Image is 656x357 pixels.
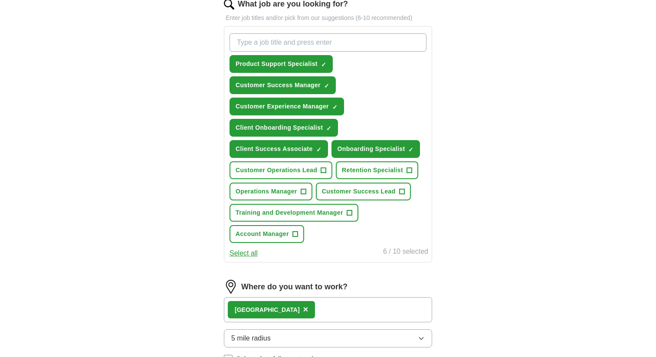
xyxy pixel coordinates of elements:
span: ✓ [316,146,321,153]
button: Account Manager [230,225,304,243]
button: Customer Experience Manager✓ [230,98,344,115]
button: × [303,303,308,316]
span: Customer Experience Manager [236,102,329,111]
span: Training and Development Manager [236,208,343,217]
span: × [303,305,308,314]
span: Client Onboarding Specialist [236,123,323,132]
button: Customer Success Lead [316,183,411,200]
button: Client Success Associate✓ [230,140,328,158]
label: Where do you want to work? [241,281,348,293]
span: Account Manager [236,229,289,239]
span: Operations Manager [236,187,297,196]
input: Type a job title and press enter [230,33,426,52]
div: [GEOGRAPHIC_DATA] [235,305,300,314]
span: Customer Success Manager [236,81,321,90]
img: location.png [224,280,238,294]
button: Onboarding Specialist✓ [331,140,420,158]
button: 5 mile radius [224,329,432,347]
span: ✓ [324,82,329,89]
span: Product Support Specialist [236,59,318,69]
span: ✓ [332,104,338,111]
button: Customer Success Manager✓ [230,76,336,94]
span: Client Success Associate [236,144,313,154]
button: Customer Operations Lead [230,161,332,179]
button: Operations Manager [230,183,312,200]
button: Product Support Specialist✓ [230,55,333,73]
button: Select all [230,248,258,259]
div: 6 / 10 selected [383,246,428,259]
button: Client Onboarding Specialist✓ [230,119,338,137]
span: ✓ [321,61,326,68]
span: Onboarding Specialist [338,144,405,154]
span: ✓ [326,125,331,132]
span: 5 mile radius [231,333,271,344]
button: Training and Development Manager [230,204,358,222]
span: Retention Specialist [342,166,403,175]
p: Enter job titles and/or pick from our suggestions (6-10 recommended) [224,13,432,23]
span: Customer Success Lead [322,187,396,196]
span: ✓ [408,146,413,153]
button: Retention Specialist [336,161,418,179]
span: Customer Operations Lead [236,166,317,175]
